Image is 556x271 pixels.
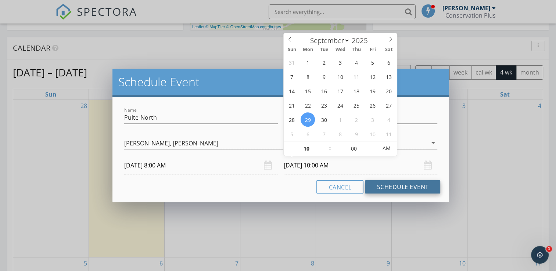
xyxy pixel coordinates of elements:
[365,112,380,127] span: October 3, 2025
[316,180,363,194] button: Cancel
[365,84,380,98] span: September 19, 2025
[284,84,299,98] span: September 14, 2025
[350,36,374,45] input: Year
[124,140,171,147] div: [PERSON_NAME],
[118,75,444,89] h2: Schedule Event
[365,69,380,84] span: September 12, 2025
[349,127,363,141] span: October 9, 2025
[349,69,363,84] span: September 11, 2025
[317,55,331,69] span: September 2, 2025
[284,98,299,112] span: September 21, 2025
[348,47,365,52] span: Thu
[284,55,299,69] span: August 31, 2025
[365,98,380,112] span: September 26, 2025
[333,69,347,84] span: September 10, 2025
[300,47,316,52] span: Mon
[349,112,363,127] span: October 2, 2025
[284,47,300,52] span: Sun
[365,127,380,141] span: October 10, 2025
[333,127,347,141] span: October 8, 2025
[173,140,218,147] div: [PERSON_NAME]
[381,112,396,127] span: October 4, 2025
[349,55,363,69] span: September 4, 2025
[284,156,437,174] input: Select date
[381,84,396,98] span: September 20, 2025
[332,47,348,52] span: Wed
[284,112,299,127] span: September 28, 2025
[301,84,315,98] span: September 15, 2025
[381,69,396,84] span: September 13, 2025
[301,127,315,141] span: October 6, 2025
[531,246,549,264] iframe: Intercom live chat
[349,84,363,98] span: September 18, 2025
[317,127,331,141] span: October 7, 2025
[349,98,363,112] span: September 25, 2025
[365,180,440,194] button: Schedule Event
[317,69,331,84] span: September 9, 2025
[317,84,331,98] span: September 16, 2025
[381,127,396,141] span: October 11, 2025
[316,47,332,52] span: Tue
[317,112,331,127] span: September 30, 2025
[365,47,381,52] span: Fri
[333,112,347,127] span: October 1, 2025
[333,98,347,112] span: September 24, 2025
[301,55,315,69] span: September 1, 2025
[381,98,396,112] span: September 27, 2025
[284,127,299,141] span: October 5, 2025
[301,98,315,112] span: September 22, 2025
[365,55,380,69] span: September 5, 2025
[546,246,552,252] span: 1
[428,138,437,147] i: arrow_drop_down
[301,69,315,84] span: September 8, 2025
[284,69,299,84] span: September 7, 2025
[381,47,397,52] span: Sat
[333,84,347,98] span: September 17, 2025
[376,141,397,156] span: Click to toggle
[124,156,278,174] input: Select date
[301,112,315,127] span: September 29, 2025
[333,55,347,69] span: September 3, 2025
[317,98,331,112] span: September 23, 2025
[381,55,396,69] span: September 6, 2025
[329,141,331,156] span: :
